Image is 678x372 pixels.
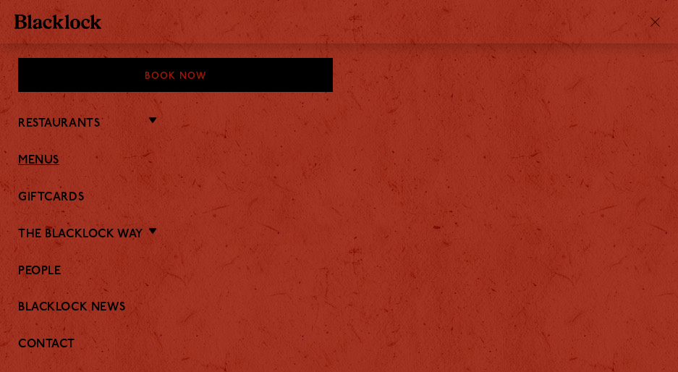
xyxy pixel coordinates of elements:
[18,58,333,92] div: Book Now
[18,301,660,315] a: Blacklock News
[18,338,660,352] a: Contact
[18,265,660,279] a: People
[14,14,101,29] img: BL_Textured_Logo-footer-cropped.svg
[18,117,100,131] a: Restaurants
[18,191,660,205] a: Giftcards
[18,228,143,242] a: The Blacklock Way
[18,154,660,168] a: Menus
